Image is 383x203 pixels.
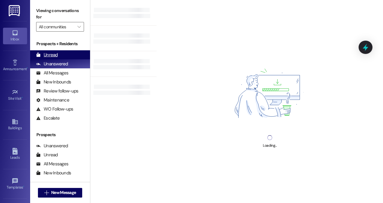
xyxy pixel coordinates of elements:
[36,97,69,103] div: Maintenance
[36,115,60,121] div: Escalate
[23,184,24,189] span: •
[36,79,71,85] div: New Inbounds
[39,22,74,32] input: All communities
[36,6,84,22] label: Viewing conversations for
[27,66,28,70] span: •
[30,132,90,138] div: Prospects
[22,95,23,100] span: •
[77,24,81,29] i: 
[51,189,76,196] span: New Message
[36,170,71,176] div: New Inbounds
[3,176,27,192] a: Templates •
[36,88,78,94] div: Review follow-ups
[36,152,58,158] div: Unread
[36,52,58,58] div: Unread
[36,161,68,167] div: All Messages
[36,61,68,67] div: Unanswered
[36,143,68,149] div: Unanswered
[3,117,27,133] a: Buildings
[36,106,73,112] div: WO Follow-ups
[44,190,49,195] i: 
[263,142,276,149] div: Loading...
[3,146,27,162] a: Leads
[36,70,68,76] div: All Messages
[3,28,27,44] a: Inbox
[30,41,90,47] div: Prospects + Residents
[9,5,21,16] img: ResiDesk Logo
[38,188,83,198] button: New Message
[3,87,27,103] a: Site Visit •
